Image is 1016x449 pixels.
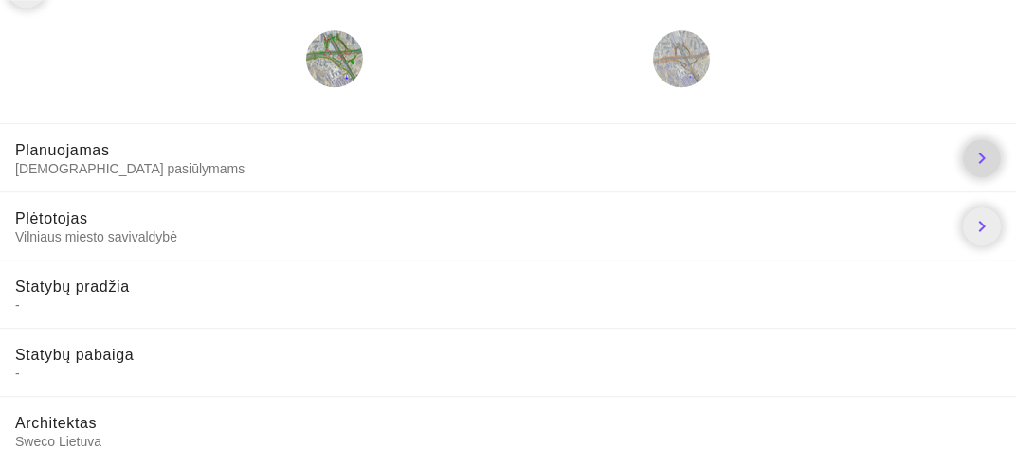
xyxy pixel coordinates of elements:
span: Architektas [15,415,97,431]
i: chevron_right [971,215,993,238]
a: chevron_right [963,207,1001,245]
span: Statybų pabaiga [15,347,134,363]
a: chevron_right [963,139,1001,177]
span: - [15,296,1001,314]
i: chevron_right [971,147,993,170]
span: Statybų pradžia [15,278,130,295]
span: Planuojamas [15,142,110,158]
span: Plėtotojas [15,210,88,226]
span: [DEMOGRAPHIC_DATA] pasiūlymams [15,160,948,177]
span: Vilniaus miesto savivaldybė [15,228,948,245]
span: - [15,365,1001,382]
